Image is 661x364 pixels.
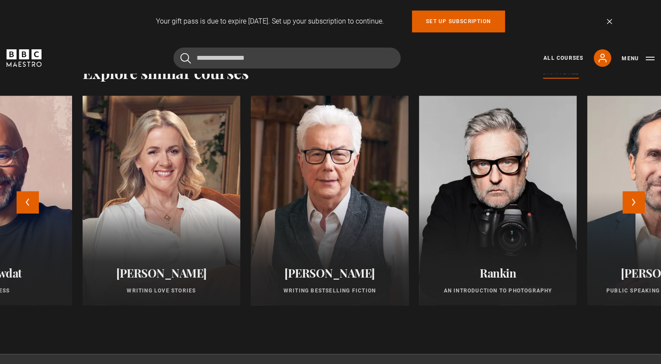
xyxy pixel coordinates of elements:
[261,287,398,295] p: Writing Bestselling Fiction
[180,53,191,64] button: Submit the search query
[93,287,230,295] p: Writing Love Stories
[419,96,577,305] a: Rankin An Introduction to Photography
[156,16,384,27] p: Your gift pass is due to expire [DATE]. Set up your subscription to continue.
[261,266,398,280] h2: [PERSON_NAME]
[622,54,654,63] button: Toggle navigation
[429,287,566,295] p: An Introduction to Photography
[83,96,240,305] a: [PERSON_NAME] Writing Love Stories
[93,266,230,280] h2: [PERSON_NAME]
[412,10,505,32] a: Set up subscription
[7,49,42,67] svg: BBC Maestro
[429,266,566,280] h2: Rankin
[83,63,249,82] h2: Explore similar courses
[251,96,408,305] a: [PERSON_NAME] Writing Bestselling Fiction
[543,54,583,62] a: All Courses
[173,48,401,69] input: Search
